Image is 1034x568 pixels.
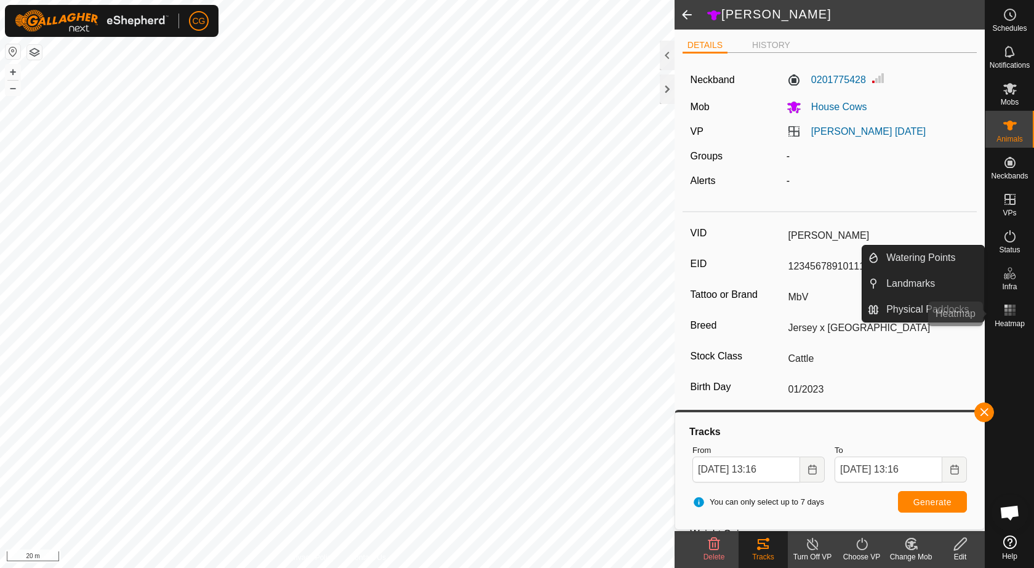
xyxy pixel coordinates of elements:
[691,175,716,186] label: Alerts
[691,151,723,161] label: Groups
[691,379,784,395] label: Birth Day
[1003,209,1016,217] span: VPs
[913,497,952,507] span: Generate
[703,553,725,561] span: Delete
[886,250,955,265] span: Watering Points
[691,318,784,334] label: Breed
[1001,98,1019,106] span: Mobs
[15,10,169,32] img: Gallagher Logo
[289,552,335,563] a: Privacy Policy
[835,444,967,457] label: To
[788,551,837,562] div: Turn Off VP
[350,552,386,563] a: Contact Us
[800,457,825,482] button: Choose Date
[985,530,1034,565] a: Help
[886,551,936,562] div: Change Mob
[692,496,824,508] span: You can only select up to 7 days
[999,246,1020,254] span: Status
[879,246,984,270] a: Watering Points
[782,149,974,164] div: -
[990,62,1030,69] span: Notifications
[1002,553,1017,560] span: Help
[782,174,974,188] div: -
[879,297,984,322] a: Physical Paddocks
[687,425,972,439] div: Tracks
[707,7,985,23] h2: [PERSON_NAME]
[801,102,867,112] span: House Cows
[1002,283,1017,290] span: Infra
[942,457,967,482] button: Choose Date
[787,73,866,87] label: 0201775428
[739,551,788,562] div: Tracks
[879,271,984,296] a: Landmarks
[692,444,825,457] label: From
[683,39,727,54] li: DETAILS
[691,73,735,87] label: Neckband
[193,15,206,28] span: CG
[691,348,784,364] label: Stock Class
[747,39,795,52] li: HISTORY
[996,135,1023,143] span: Animals
[691,126,703,137] label: VP
[992,25,1027,32] span: Schedules
[898,491,967,513] button: Generate
[886,302,969,317] span: Physical Paddocks
[691,287,784,303] label: Tattoo or Brand
[6,65,20,79] button: +
[886,276,935,291] span: Landmarks
[871,71,886,86] img: Signal strength
[691,256,784,272] label: EID
[691,225,784,241] label: VID
[6,81,20,95] button: –
[27,45,42,60] button: Map Layers
[991,172,1028,180] span: Neckbands
[691,102,710,112] label: Mob
[862,246,984,270] li: Watering Points
[862,271,984,296] li: Landmarks
[6,44,20,59] button: Reset Map
[862,297,984,322] li: Physical Paddocks
[995,320,1025,327] span: Heatmap
[837,551,886,562] div: Choose VP
[811,126,926,137] a: [PERSON_NAME] [DATE]
[992,494,1028,531] a: Open chat
[936,551,985,562] div: Edit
